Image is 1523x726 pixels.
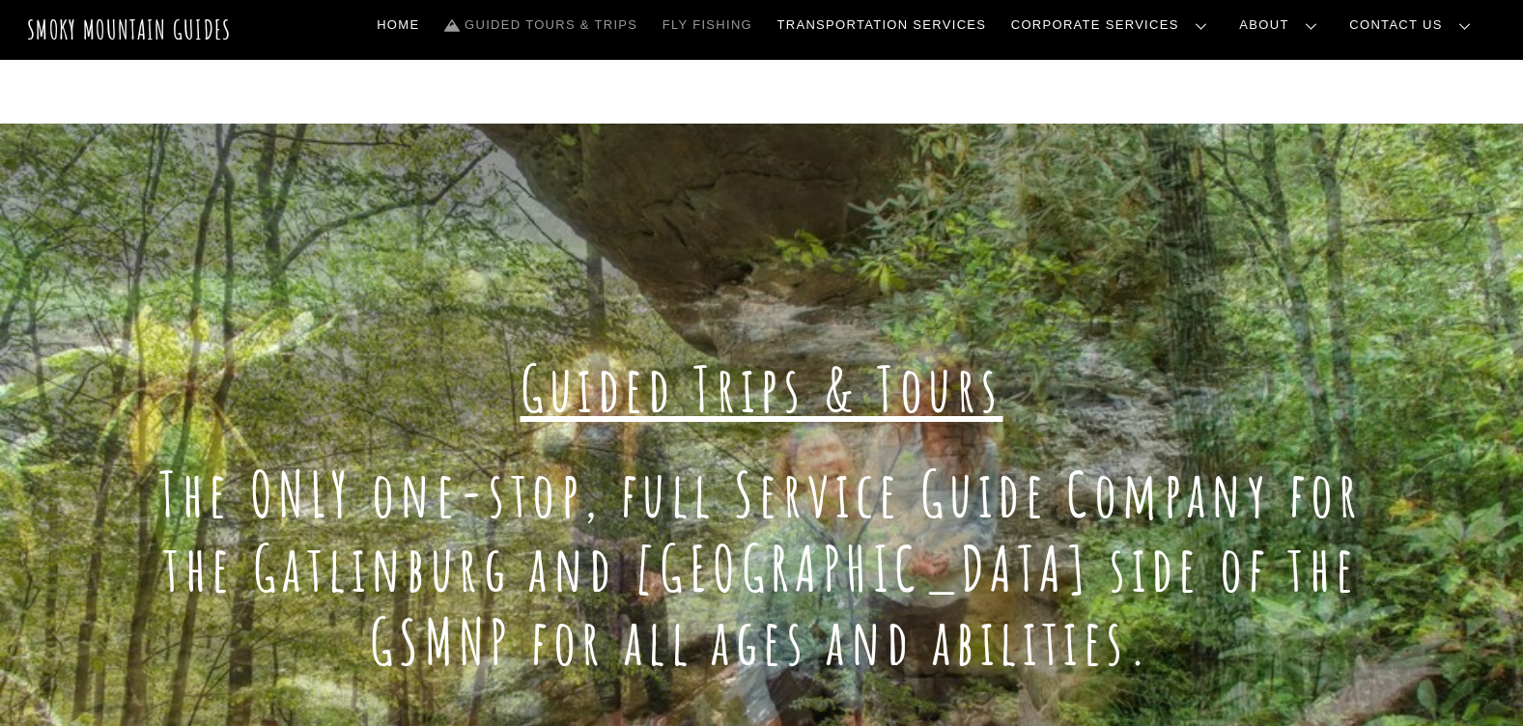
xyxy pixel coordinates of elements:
[1232,5,1333,45] a: About
[124,458,1399,680] h1: The ONLY one-stop, full Service Guide Company for the Gatlinburg and [GEOGRAPHIC_DATA] side of th...
[655,5,760,45] a: Fly Fishing
[521,349,1003,428] span: Guided Trips & Tours
[770,5,994,45] a: Transportation Services
[437,5,645,45] a: Guided Tours & Trips
[369,5,427,45] a: Home
[27,14,232,45] a: Smoky Mountain Guides
[1342,5,1486,45] a: Contact Us
[1003,5,1223,45] a: Corporate Services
